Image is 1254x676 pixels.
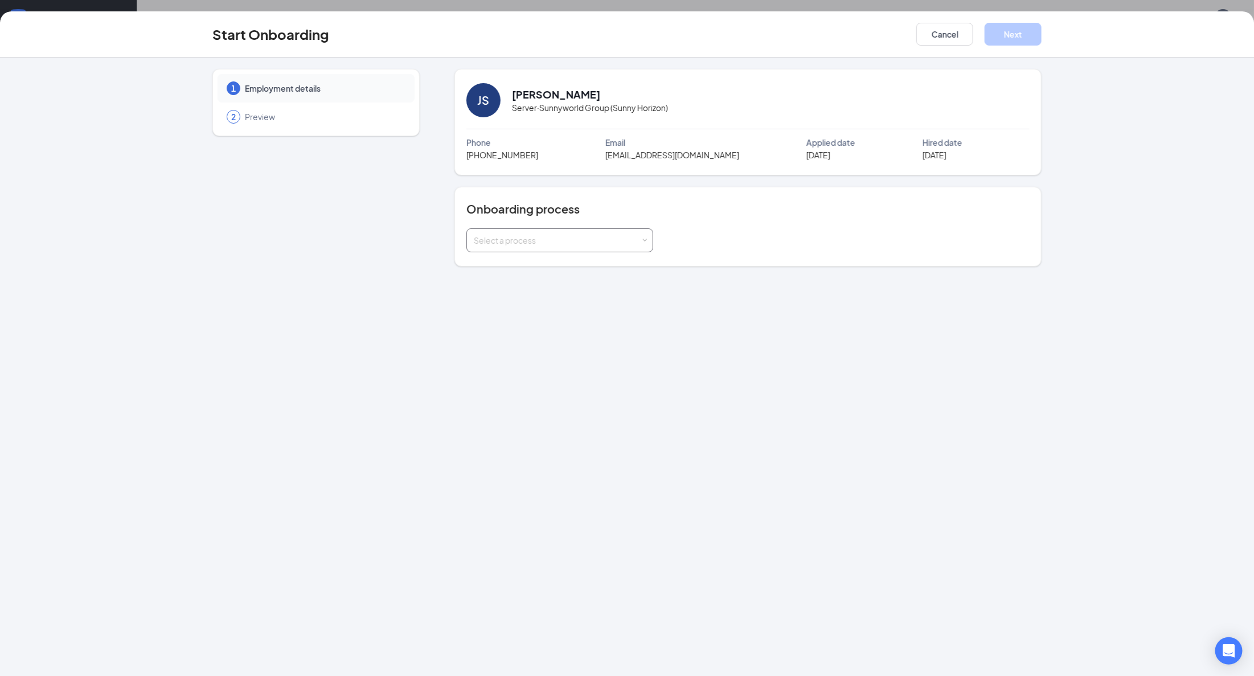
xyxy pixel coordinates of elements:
[923,149,946,161] span: [DATE]
[916,23,973,46] button: Cancel
[466,149,538,161] span: [PHONE_NUMBER]
[985,23,1042,46] button: Next
[512,87,600,101] h2: [PERSON_NAME]
[466,136,491,149] span: Phone
[212,24,329,44] h3: Start Onboarding
[512,101,668,114] span: Server · Sunnyworld Group (Sunny Horizon)
[231,83,236,94] span: 1
[605,136,625,149] span: Email
[477,92,489,108] div: JS
[245,83,403,94] span: Employment details
[474,235,641,246] div: Select a process
[806,149,830,161] span: [DATE]
[605,149,739,161] span: [EMAIL_ADDRESS][DOMAIN_NAME]
[245,111,403,122] span: Preview
[466,201,1030,217] h4: Onboarding process
[231,111,236,122] span: 2
[1215,637,1243,665] div: Open Intercom Messenger
[806,136,855,149] span: Applied date
[923,136,962,149] span: Hired date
